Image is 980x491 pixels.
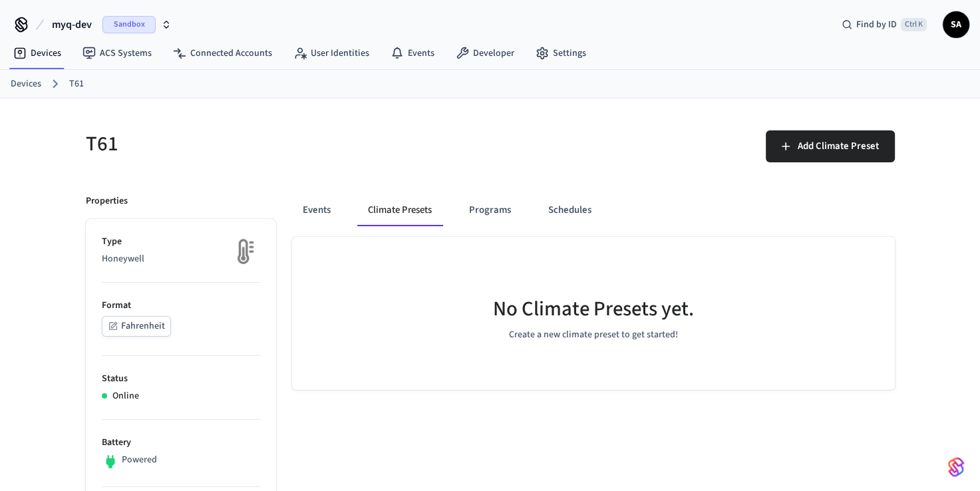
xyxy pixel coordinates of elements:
span: SA [944,13,968,37]
button: Fahrenheit [102,316,171,337]
button: SA [943,11,969,38]
a: Events [380,41,445,65]
a: Devices [3,41,72,65]
p: Format [102,299,260,313]
button: Climate Presets [357,194,442,226]
img: SeamLogoGradient.69752ec5.svg [948,456,964,478]
span: Find by ID [856,18,897,31]
span: Ctrl K [901,18,927,31]
button: Add Climate Preset [766,130,895,162]
p: Battery [102,436,260,450]
p: Status [102,372,260,386]
button: Programs [458,194,522,226]
p: Create a new climate preset to get started! [509,328,678,342]
h5: T61 [86,130,482,158]
p: Online [112,389,139,403]
img: thermostat_fallback [227,235,260,268]
a: Connected Accounts [162,41,283,65]
p: Honeywell [102,252,260,266]
a: Devices [11,77,41,91]
p: Powered [122,453,157,467]
button: Schedules [538,194,602,226]
a: Settings [525,41,597,65]
h5: No Climate Presets yet. [493,295,694,323]
a: User Identities [283,41,380,65]
div: Find by IDCtrl K [831,13,937,37]
p: Type [102,235,260,249]
a: T61 [69,77,84,91]
span: myq-dev [52,17,92,33]
a: ACS Systems [72,41,162,65]
p: Properties [86,194,128,208]
span: Add Climate Preset [798,138,879,155]
span: Sandbox [102,16,156,33]
button: Events [292,194,341,226]
a: Developer [445,41,525,65]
